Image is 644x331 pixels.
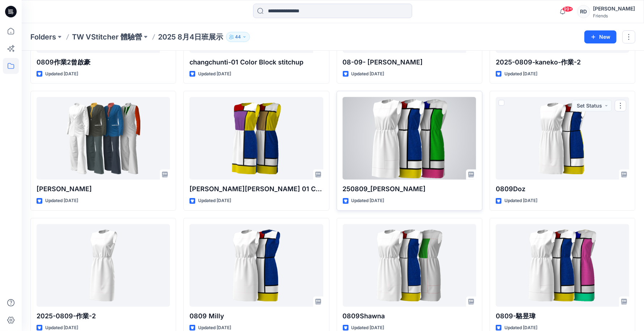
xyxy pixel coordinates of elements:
p: 250809_[PERSON_NAME] [343,184,476,194]
button: New [584,30,617,43]
p: 2025 8月4日班展示 [158,32,223,42]
a: Jenny [37,97,170,180]
p: 0809Shawna [343,311,476,321]
a: 2025-0809-作業-2 [37,224,170,307]
p: 08-09- [PERSON_NAME] [343,57,476,67]
p: 0809Doz [496,184,629,194]
p: 2025-0809-kaneko-作業-2 [496,57,629,67]
p: Updated [DATE] [45,70,78,78]
p: [PERSON_NAME][PERSON_NAME] 01 Color Block stitchup20250809 [189,184,323,194]
span: 99+ [562,6,573,12]
p: Updated [DATE] [351,70,384,78]
p: Updated [DATE] [504,70,537,78]
p: changchunti-01 Color Block stitchup [189,57,323,67]
p: Updated [DATE] [198,70,231,78]
p: 0809作業2曾啟豪 [37,57,170,67]
a: 250809_許雯雅 [343,97,476,180]
a: 0809Shawna [343,224,476,307]
a: 0809 Milly [189,224,323,307]
a: 莫尼斯Jeff Chen 01 Color Block stitchup20250809 [189,97,323,180]
a: Folders [30,32,56,42]
button: 44 [226,32,250,42]
p: Updated [DATE] [504,197,537,205]
div: Friends [593,13,635,18]
p: 2025-0809-作業-2 [37,311,170,321]
a: 0809-駱昱瑋 [496,224,629,307]
p: 44 [235,33,241,41]
p: 0809-駱昱瑋 [496,311,629,321]
div: RD [577,5,590,18]
a: 0809Doz [496,97,629,180]
p: 0809 Milly [189,311,323,321]
p: Updated [DATE] [351,197,384,205]
p: Updated [DATE] [45,197,78,205]
a: TW VStitcher 體驗營 [72,32,142,42]
p: [PERSON_NAME] [37,184,170,194]
div: [PERSON_NAME] [593,4,635,13]
p: Updated [DATE] [198,197,231,205]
